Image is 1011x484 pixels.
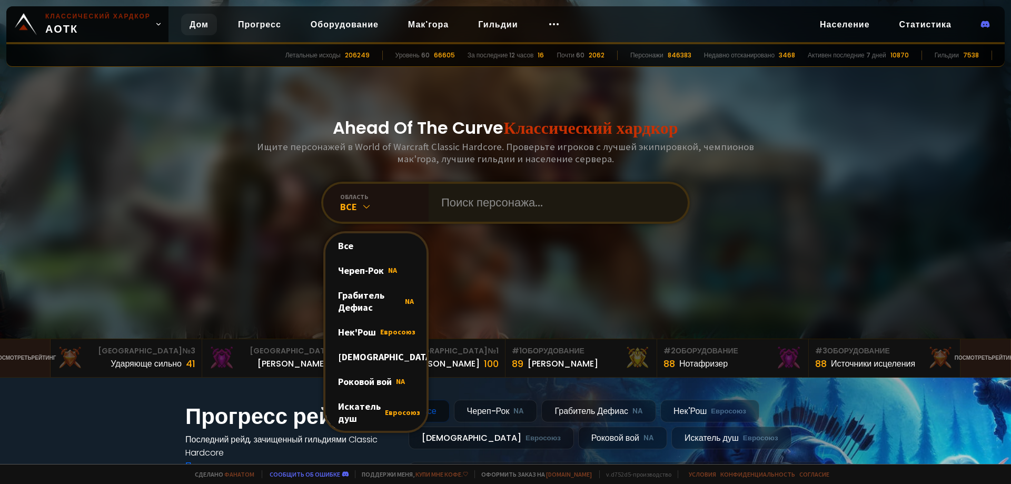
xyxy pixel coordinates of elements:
font: Евросоюз [526,433,561,443]
a: #1Оборудование89[PERSON_NAME] [506,339,657,377]
font: 206249 [345,51,370,60]
font: Ahead Of The Curve [333,116,503,140]
font: Евросоюз [743,433,778,443]
a: Дом [181,14,217,35]
font: Оборудование [676,345,738,356]
font: Искатель душ [685,432,739,444]
font: 10870 [890,51,909,60]
font: Грабитель Дефиас [338,289,384,313]
a: #3Оборудование88Источники исцеления [809,339,960,377]
font: Классический хардкор [503,116,678,140]
a: Гильдии [470,14,526,35]
font: Население [820,18,870,31]
font: NA [388,265,397,275]
font: d752d5 [611,470,631,478]
font: # [663,345,671,356]
font: Все [338,240,353,252]
font: Евросоюз [385,408,420,417]
font: АОТК [45,22,78,36]
font: 89 [512,357,523,370]
font: Посмотреть [955,354,992,362]
font: [DEMOGRAPHIC_DATA] [338,351,434,363]
font: Сделано [195,470,223,478]
font: Согласие [799,470,829,478]
font: Нек'Рош [673,405,707,417]
font: № [488,345,496,356]
font: NA [396,377,405,386]
a: [GEOGRAPHIC_DATA]№2[PERSON_NAME]100 [202,339,354,377]
a: купи мне кофе. [415,470,468,478]
font: Ищите персонажей в World of Warcraft Classic Hardcore. Проверьте игроков с лучшей экипировкой, че... [257,141,754,165]
font: 3 [191,345,195,356]
font: Гильдии [478,18,518,31]
font: Евросоюз [711,406,746,416]
font: [DEMOGRAPHIC_DATA] [422,432,521,444]
font: Источники исцеления [831,358,915,370]
font: 16 [538,51,544,60]
a: Посмотретьрейтинг [960,339,1011,377]
a: фанатом [224,470,254,478]
font: NA [643,433,654,443]
font: Роковой вой [338,376,392,388]
a: Прогресс [230,14,290,35]
font: # [512,345,519,356]
font: Мак'гора [408,18,449,31]
font: Ударяюще сильно [111,358,182,370]
font: область [340,193,368,201]
font: 66605 [434,51,455,60]
font: 100 [484,357,499,370]
font: Последний рейд, зачищенный гильдиями Classic Hardcore [185,433,378,459]
font: Дом [190,18,209,31]
a: Статистика [891,14,960,35]
font: Условия [689,470,716,478]
font: [GEOGRAPHIC_DATA] [250,345,334,356]
font: Прогресс [238,18,281,31]
a: [GEOGRAPHIC_DATA]№3Ударяюще сильно41 [51,339,202,377]
font: Персонажи [630,51,663,60]
font: 7538 [963,51,979,60]
font: № [182,345,191,356]
font: Оборудование [522,345,584,356]
a: Классический хардкорАОТК [6,6,168,42]
font: Все [340,201,357,213]
font: 846383 [668,51,691,60]
a: #2Оборудование88Нотафризер [657,339,809,377]
font: 1 [519,345,522,356]
a: [DOMAIN_NAME] [546,470,592,478]
font: Прогресс рейда [185,401,359,432]
a: Сообщить об ошибке [270,470,340,478]
font: Активен последние 7 дней [808,51,886,60]
font: Нотафризер [679,358,728,370]
font: NA [513,406,524,416]
font: Гильдии [935,51,959,60]
font: 2 [671,345,676,356]
font: 3 [822,345,827,356]
font: Череп-Рок [338,264,384,276]
font: NA [632,406,643,416]
font: 2062 [589,51,604,60]
font: Все [422,405,437,417]
font: За последние 12 часов [468,51,534,60]
font: Конфиденциальность [720,470,795,478]
font: # [815,345,822,356]
font: Классический хардкор [45,12,151,21]
a: [GEOGRAPHIC_DATA]№1[PERSON_NAME]100 [354,339,506,377]
font: 3468 [779,51,795,60]
font: Оборудование [827,345,890,356]
font: Грабитель Дефиас [554,405,628,417]
font: Посмотреть весь прогресс [185,460,289,472]
font: [GEOGRAPHIC_DATA] [403,345,488,356]
input: Поиск персонажа... [435,184,675,222]
font: [GEOGRAPHIC_DATA] [98,345,182,356]
font: Недавно отсканировано [704,51,775,60]
font: 88 [815,357,827,370]
font: [PERSON_NAME] [409,358,480,370]
a: Население [811,14,878,35]
a: Мак'гора [400,14,457,35]
font: Поддержи меня, [362,470,414,478]
font: - [631,470,633,478]
font: v. [606,470,611,478]
a: Оборудование [302,14,387,35]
